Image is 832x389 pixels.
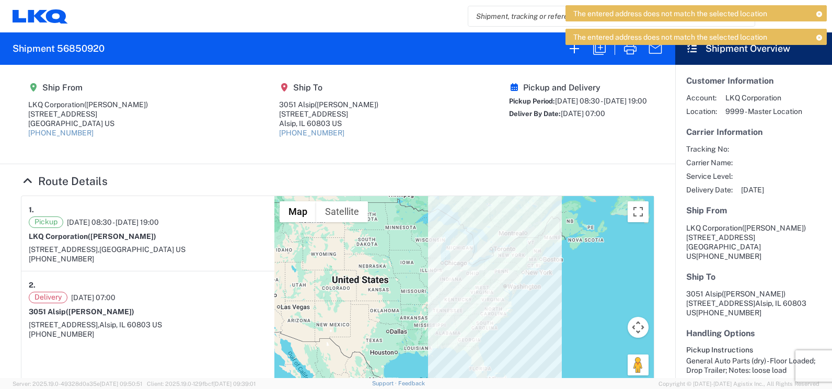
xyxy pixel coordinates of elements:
h6: Pickup Instructions [686,346,821,354]
span: [STREET_ADDRESS], [29,321,99,329]
span: Pickup Period: [509,97,555,105]
span: Deliver By Date: [509,110,561,118]
h5: Customer Information [686,76,821,86]
div: 3051 Alsip [279,100,378,109]
span: ([PERSON_NAME]) [88,232,156,241]
div: [STREET_ADDRESS] [279,109,378,119]
strong: LKQ Corporation [29,232,156,241]
span: LKQ Corporation [725,93,802,102]
span: ([PERSON_NAME]) [742,224,806,232]
span: [DATE] [741,185,764,194]
span: 9999 - Master Location [725,107,802,116]
h5: Handling Options [686,328,821,338]
div: Alsip, IL 60803 US [279,119,378,128]
h5: Ship From [28,83,148,93]
div: LKQ Corporation [28,100,148,109]
span: [GEOGRAPHIC_DATA] US [99,245,186,254]
address: [GEOGRAPHIC_DATA] US [686,223,821,261]
a: [PHONE_NUMBER] [28,129,94,137]
span: [DATE] 09:50:51 [100,381,142,387]
span: [DATE] 07:00 [561,109,605,118]
h5: Ship To [686,272,821,282]
button: Map camera controls [628,317,649,338]
span: [DATE] 08:30 - [DATE] 19:00 [555,97,647,105]
span: [STREET_ADDRESS], [29,245,99,254]
span: Server: 2025.19.0-49328d0a35e [13,381,142,387]
span: Account: [686,93,717,102]
span: Pickup [29,216,63,228]
span: [DATE] 09:39:01 [213,381,256,387]
span: [STREET_ADDRESS] [686,233,755,242]
strong: 1. [29,203,34,216]
a: Hide Details [21,175,108,188]
div: [PHONE_NUMBER] [29,254,267,264]
span: Client: 2025.19.0-129fbcf [147,381,256,387]
a: [PHONE_NUMBER] [279,129,344,137]
span: ([PERSON_NAME]) [315,100,378,109]
span: ([PERSON_NAME]) [84,100,148,109]
span: The entered address does not match the selected location [573,32,767,42]
strong: 2. [29,279,36,292]
span: LKQ Corporation [686,224,742,232]
div: [GEOGRAPHIC_DATA] US [28,119,148,128]
span: [PHONE_NUMBER] [696,308,761,317]
input: Shipment, tracking or reference number [468,6,739,26]
button: Show satellite imagery [316,201,368,222]
span: Carrier Name: [686,158,733,167]
span: Copyright © [DATE]-[DATE] Agistix Inc., All Rights Reserved [658,379,819,388]
span: Delivery Date: [686,185,733,194]
span: ([PERSON_NAME]) [722,290,785,298]
address: Alsip, IL 60803 US [686,289,821,317]
div: [PHONE_NUMBER] [29,329,267,339]
span: 3051 Alsip [STREET_ADDRESS] [686,290,785,307]
span: Tracking No: [686,144,733,154]
span: Alsip, IL 60803 US [99,321,162,329]
h5: Ship From [686,205,821,215]
h2: Shipment 56850920 [13,42,105,55]
button: Toggle fullscreen view [628,201,649,222]
span: [DATE] 08:30 - [DATE] 19:00 [67,218,159,227]
span: [DATE] 07:00 [71,293,115,302]
span: Location: [686,107,717,116]
div: [STREET_ADDRESS] [28,109,148,119]
span: The entered address does not match the selected location [573,9,767,18]
a: Feedback [398,380,425,386]
h5: Carrier Information [686,127,821,137]
span: Service Level: [686,171,733,181]
span: ([PERSON_NAME]) [66,307,134,316]
span: Delivery [29,292,67,303]
button: Show street map [280,201,316,222]
div: General Auto Parts (dry) - Floor Loaded; Drop Trailer; Notes: loose load [686,356,821,375]
a: Support [372,380,398,386]
span: [PHONE_NUMBER] [696,252,761,260]
button: Drag Pegman onto the map to open Street View [628,354,649,375]
h5: Pickup and Delivery [509,83,647,93]
strong: 3051 Alsip [29,307,134,316]
h5: Ship To [279,83,378,93]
